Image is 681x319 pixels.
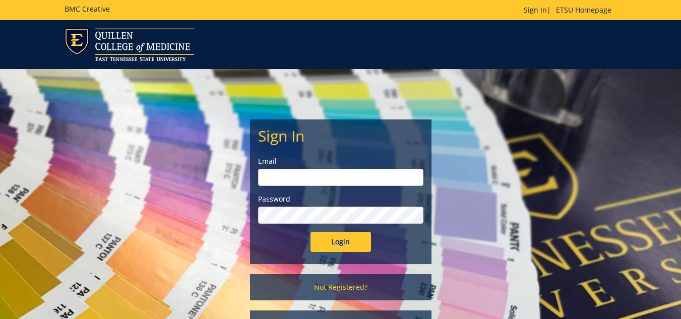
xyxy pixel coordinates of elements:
a: Sign In [524,5,547,15]
a: ETSU Homepage [551,5,616,15]
h5: BMC Creative [65,5,110,13]
input: Login [311,232,371,252]
label: Email [258,156,423,166]
p: | [524,5,616,15]
label: Password [258,194,423,204]
a: Not Registered? [250,274,431,300]
h2: Sign In [258,127,423,144]
img: ETSU logo [65,28,194,61]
